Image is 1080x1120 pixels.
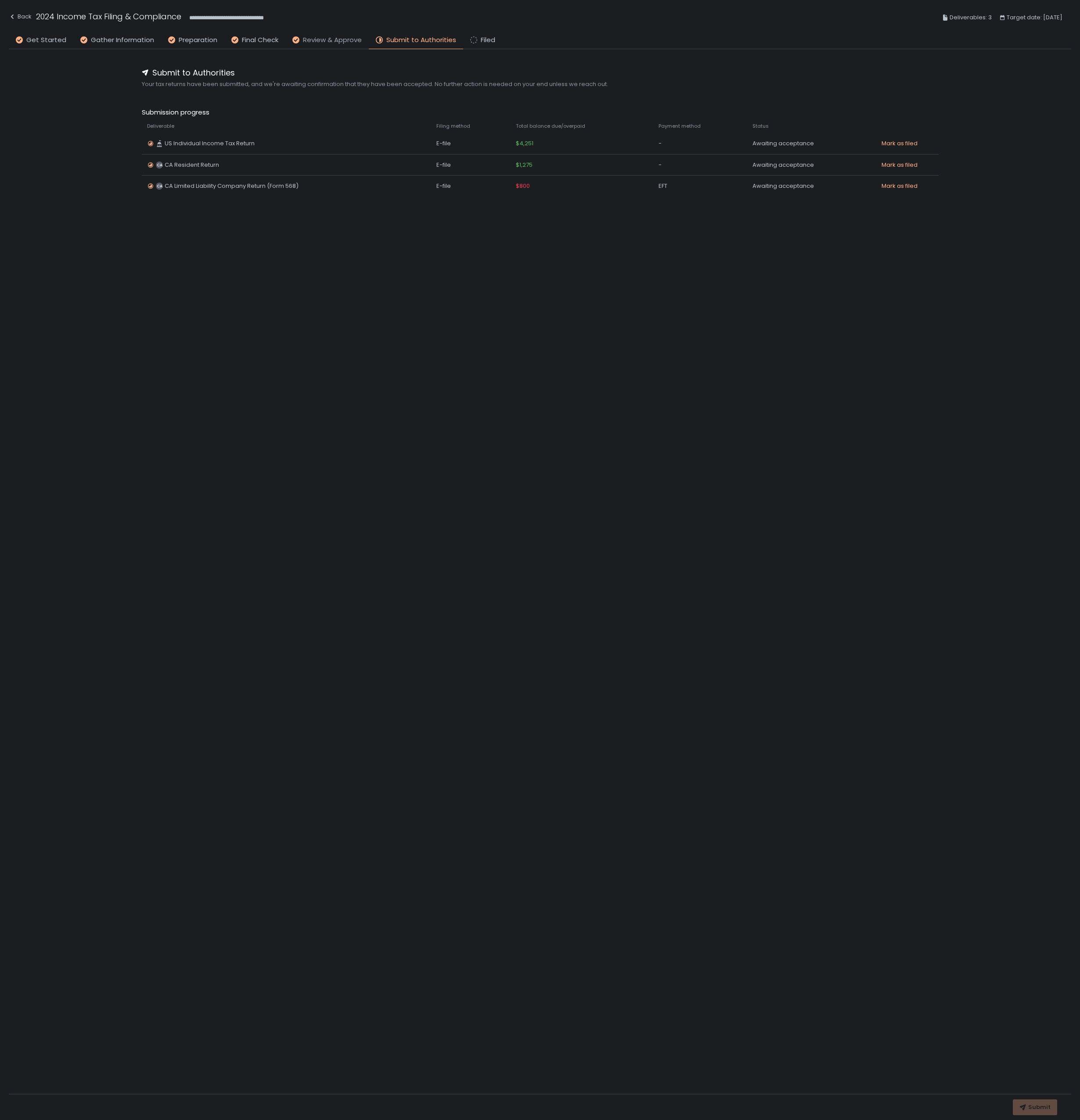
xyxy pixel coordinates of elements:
[659,123,701,129] span: Payment method
[165,140,255,147] span: US Individual Income Tax Return
[516,140,533,147] span: $4,251
[659,140,662,147] span: -
[436,161,505,169] div: E-file
[91,35,154,45] span: Gather Information
[659,182,667,190] span: EFT
[147,123,174,129] span: Deliverable
[152,67,235,79] span: Submit to Authorities
[516,123,585,129] span: Total balance due/overpaid
[950,12,992,23] span: Deliverables: 3
[752,140,871,147] div: Awaiting acceptance
[752,182,871,190] div: Awaiting acceptance
[9,11,32,25] button: Back
[9,11,32,22] div: Back
[386,35,456,45] span: Submit to Authorities
[156,162,162,168] text: CA
[659,161,662,169] span: -
[36,11,181,22] h1: 2024 Income Tax Filing & Compliance
[303,35,362,45] span: Review & Approve
[165,161,219,169] span: CA Resident Return
[752,123,769,129] span: Status
[752,161,871,169] div: Awaiting acceptance
[165,182,299,190] span: CA Limited Liability Company Return (Form 568)
[882,161,918,169] button: Mark as filed
[26,35,66,45] span: Get Started
[142,80,939,88] span: Your tax returns have been submitted, and we're awaiting confirmation that they have been accepte...
[156,183,162,189] text: CA
[436,140,505,147] div: E-file
[436,182,505,190] div: E-file
[516,182,530,190] span: $800
[516,161,533,169] span: $1,275
[882,140,918,147] button: Mark as filed
[242,35,278,45] span: Final Check
[436,123,470,129] span: Filing method
[481,35,495,45] span: Filed
[142,108,939,118] span: Submission progress
[179,35,217,45] span: Preparation
[882,182,918,190] button: Mark as filed
[1007,12,1062,23] span: Target date: [DATE]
